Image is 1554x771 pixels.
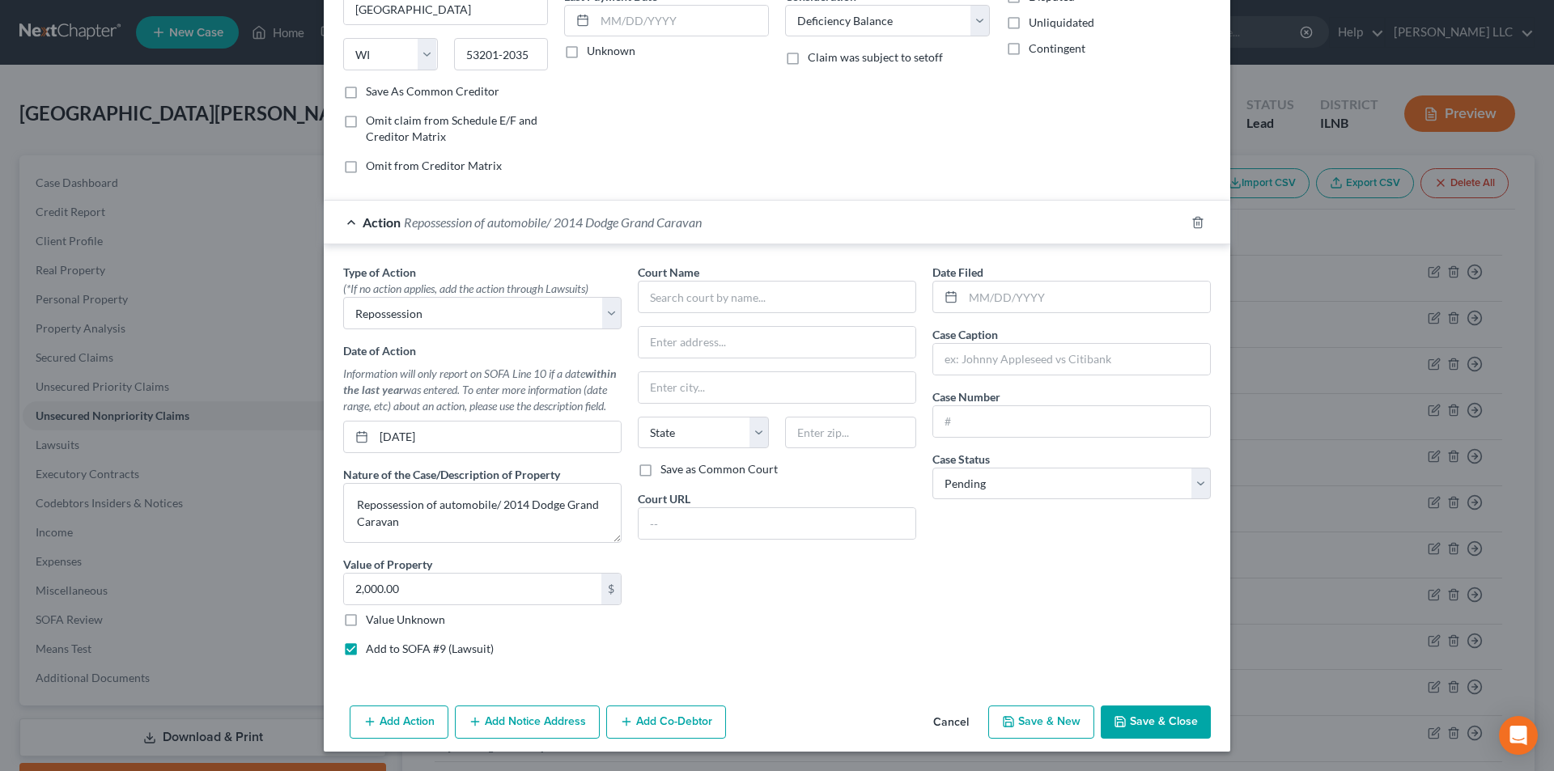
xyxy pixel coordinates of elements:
[587,43,635,59] label: Unknown
[639,327,915,358] input: Enter address...
[595,6,768,36] input: MM/DD/YYYY
[920,707,982,739] button: Cancel
[660,461,778,477] label: Save as Common Court
[374,422,621,452] input: MM/DD/YYYY
[366,612,445,628] label: Value Unknown
[344,574,601,604] input: 0.00
[639,508,915,539] input: --
[454,38,549,70] input: Enter zip...
[932,388,1000,405] label: Case Number
[1101,705,1211,739] button: Save & Close
[638,281,916,313] input: Search court by name...
[404,214,702,230] span: Repossession of automobile/ 2014 Dodge Grand Caravan
[932,452,990,466] span: Case Status
[343,342,416,359] label: Date of Action
[963,282,1210,312] input: MM/DD/YYYY
[366,113,537,143] span: Omit claim from Schedule E/F and Creditor Matrix
[343,556,432,573] label: Value of Property
[932,326,998,343] label: Case Caption
[639,372,915,403] input: Enter city...
[455,705,600,739] button: Add Notice Address
[363,214,401,230] span: Action
[343,466,560,483] label: Nature of the Case/Description of Property
[988,705,1094,739] button: Save & New
[601,574,621,604] div: $
[933,344,1210,375] input: ex: Johnny Appleseed vs Citibank
[366,83,499,100] label: Save As Common Creditor
[933,406,1210,437] input: #
[932,264,983,281] label: Date Filed
[366,159,502,172] span: Omit from Creditor Matrix
[343,281,622,297] div: (*If no action applies, add the action through Lawsuits)
[366,641,494,657] label: Add to SOFA #9 (Lawsuit)
[638,490,690,507] label: Court URL
[785,417,916,449] input: Enter zip...
[343,366,622,414] div: Information will only report on SOFA Line 10 if a date was entered. To enter more information (da...
[343,265,416,279] span: Type of Action
[1029,15,1094,29] span: Unliquidated
[350,705,448,739] button: Add Action
[808,50,943,64] span: Claim was subject to setoff
[1029,41,1085,55] span: Contingent
[1499,716,1538,755] div: Open Intercom Messenger
[638,265,699,279] span: Court Name
[606,705,726,739] button: Add Co-Debtor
